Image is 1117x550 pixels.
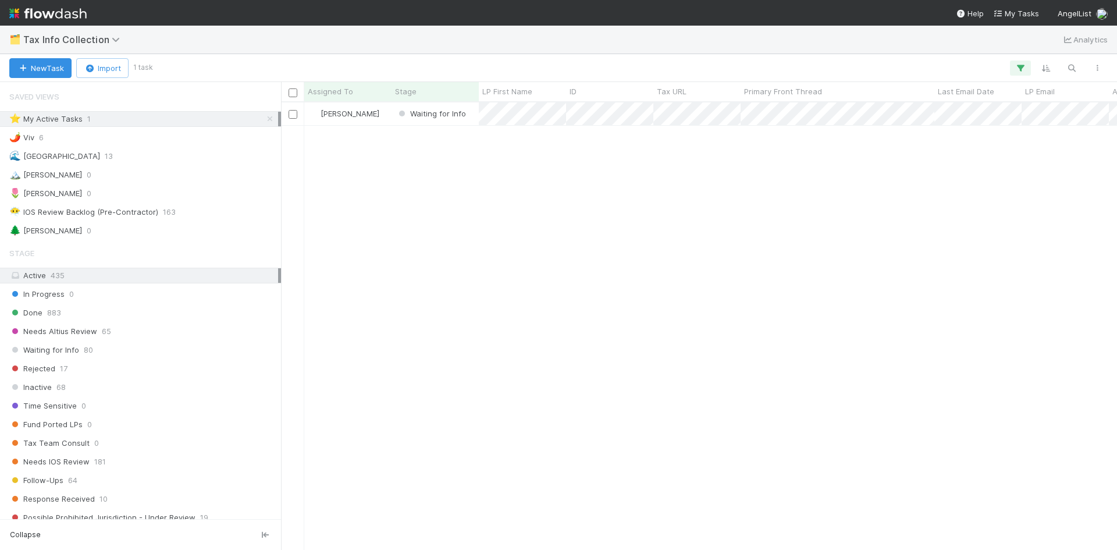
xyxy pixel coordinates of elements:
[9,168,82,182] div: [PERSON_NAME]
[1062,33,1108,47] a: Analytics
[9,169,21,179] span: 🏔️
[105,149,113,164] span: 13
[9,380,52,395] span: Inactive
[133,62,153,73] small: 1 task
[9,223,82,238] div: [PERSON_NAME]
[10,530,41,540] span: Collapse
[9,112,83,126] div: My Active Tasks
[9,149,100,164] div: [GEOGRAPHIC_DATA]
[9,132,21,142] span: 🌶️
[395,86,417,97] span: Stage
[94,455,106,469] span: 181
[9,306,42,320] span: Done
[289,88,297,97] input: Toggle All Rows Selected
[482,86,532,97] span: LP First Name
[68,473,77,488] span: 64
[9,473,63,488] span: Follow-Ups
[84,343,93,357] span: 80
[69,287,74,301] span: 0
[310,109,319,118] img: avatar_0c8687a4-28be-40e9-aba5-f69283dcd0e7.png
[9,186,82,201] div: [PERSON_NAME]
[9,3,87,23] img: logo-inverted-e16ddd16eac7371096b0.svg
[9,287,65,301] span: In Progress
[289,110,297,119] input: Toggle Row Selected
[570,86,577,97] span: ID
[309,108,379,119] div: [PERSON_NAME]
[200,510,208,525] span: 19
[657,86,686,97] span: Tax URL
[9,113,21,123] span: ⭐
[9,130,34,145] div: Viv
[47,306,61,320] span: 883
[993,9,1039,18] span: My Tasks
[9,268,278,283] div: Active
[9,492,95,506] span: Response Received
[87,168,91,182] span: 0
[87,417,92,432] span: 0
[9,343,79,357] span: Waiting for Info
[9,417,83,432] span: Fund Ported LPs
[51,271,65,280] span: 435
[744,86,822,97] span: Primary Front Thread
[9,58,72,78] button: NewTask
[9,510,195,525] span: Possible Prohibited Jurisdiction - Under Review
[81,399,86,413] span: 0
[938,86,994,97] span: Last Email Date
[396,108,466,119] div: Waiting for Info
[9,225,21,235] span: 🌲
[396,109,466,118] span: Waiting for Info
[9,34,21,44] span: 🗂️
[9,361,55,376] span: Rejected
[9,242,34,265] span: Stage
[9,436,90,450] span: Tax Team Consult
[9,205,158,219] div: IOS Review Backlog (Pre-Contractor)
[60,361,67,376] span: 17
[9,324,97,339] span: Needs Altius Review
[9,207,21,217] span: 😶‍🌫️
[163,205,176,219] span: 163
[87,223,91,238] span: 0
[9,188,21,198] span: 🌷
[76,58,129,78] button: Import
[9,151,21,161] span: 🌊
[99,492,108,506] span: 10
[1025,86,1055,97] span: LP Email
[102,324,111,339] span: 65
[9,85,59,108] span: Saved Views
[956,8,984,19] div: Help
[56,380,66,395] span: 68
[1058,9,1091,18] span: AngelList
[993,8,1039,19] a: My Tasks
[1096,8,1108,20] img: avatar_0c8687a4-28be-40e9-aba5-f69283dcd0e7.png
[87,186,91,201] span: 0
[94,436,99,450] span: 0
[9,399,77,413] span: Time Sensitive
[87,112,91,126] span: 1
[321,109,379,118] span: [PERSON_NAME]
[9,455,90,469] span: Needs IOS Review
[39,130,44,145] span: 6
[308,86,353,97] span: Assigned To
[23,34,126,45] span: Tax Info Collection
